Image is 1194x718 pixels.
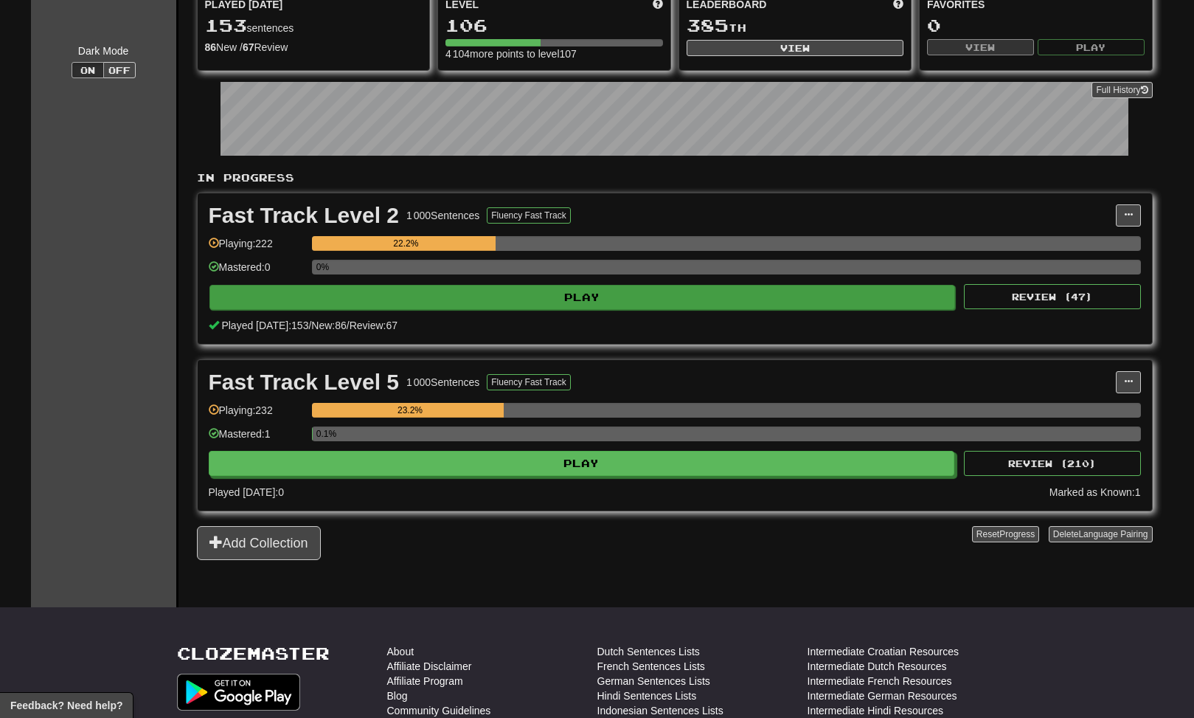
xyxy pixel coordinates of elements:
[597,659,705,674] a: French Sentences Lists
[687,15,729,35] span: 385
[243,41,254,53] strong: 67
[487,374,570,390] button: Fluency Fast Track
[445,46,663,61] div: 4 104 more points to level 107
[687,40,904,56] button: View
[1049,526,1153,542] button: DeleteLanguage Pairing
[42,44,165,58] div: Dark Mode
[687,16,904,35] div: th
[1038,39,1145,55] button: Play
[10,698,122,713] span: Open feedback widget
[347,320,350,331] span: /
[316,403,504,418] div: 23.2%
[205,40,423,55] div: New / Review
[308,320,311,331] span: /
[927,16,1145,35] div: 0
[209,427,305,451] div: Mastered: 1
[1078,529,1148,539] span: Language Pairing
[999,529,1035,539] span: Progress
[927,39,1034,55] button: View
[487,207,570,224] button: Fluency Fast Track
[964,284,1141,309] button: Review (47)
[209,371,400,393] div: Fast Track Level 5
[177,674,301,711] img: Get it on Google Play
[387,703,491,718] a: Community Guidelines
[205,41,217,53] strong: 86
[209,451,955,476] button: Play
[103,62,136,78] button: Off
[972,526,1039,542] button: ResetProgress
[197,526,321,560] button: Add Collection
[597,703,723,718] a: Indonesian Sentences Lists
[316,236,496,251] div: 22.2%
[197,170,1153,185] p: In Progress
[205,15,247,35] span: 153
[406,208,479,223] div: 1 000 Sentences
[209,403,305,427] div: Playing: 232
[209,285,956,310] button: Play
[311,320,346,331] span: New: 86
[209,204,400,227] div: Fast Track Level 2
[387,659,472,674] a: Affiliate Disclaimer
[177,644,330,663] a: Clozemaster
[221,320,308,331] span: Played [DATE]: 153
[387,688,408,703] a: Blog
[597,688,697,703] a: Hindi Sentences Lists
[209,260,305,284] div: Mastered: 0
[387,644,414,659] a: About
[205,16,423,35] div: sentences
[209,486,284,498] span: Played [DATE]: 0
[72,62,104,78] button: On
[597,674,710,688] a: German Sentences Lists
[808,644,959,659] a: Intermediate Croatian Resources
[808,703,943,718] a: Intermediate Hindi Resources
[964,451,1141,476] button: Review (210)
[808,688,957,703] a: Intermediate German Resources
[445,16,663,35] div: 106
[597,644,700,659] a: Dutch Sentences Lists
[350,320,398,331] span: Review: 67
[1091,82,1152,98] a: Full History
[387,674,463,688] a: Affiliate Program
[1049,485,1141,500] div: Marked as Known: 1
[808,674,952,688] a: Intermediate French Resources
[808,659,947,674] a: Intermediate Dutch Resources
[209,236,305,260] div: Playing: 222
[406,375,479,390] div: 1 000 Sentences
